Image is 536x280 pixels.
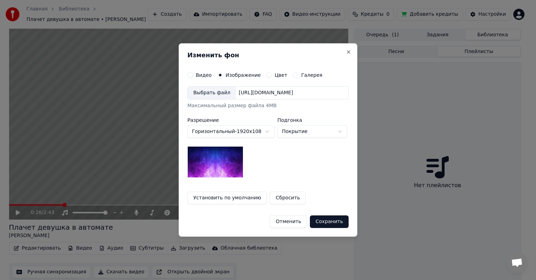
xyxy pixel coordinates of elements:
[196,73,212,78] label: Видео
[188,87,236,99] div: Выбрать файл
[275,73,287,78] label: Цвет
[270,215,307,228] button: Отменить
[187,118,275,123] label: Разрешение
[310,215,349,228] button: Сохранить
[270,192,306,204] button: Сбросить
[187,102,349,109] div: Максимальный размер файла 4MB
[187,192,267,204] button: Установить по умолчанию
[226,73,261,78] label: Изображение
[301,73,322,78] label: Галерея
[187,52,349,58] h2: Изменить фон
[236,89,296,96] div: [URL][DOMAIN_NAME]
[277,118,347,123] label: Подгонка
